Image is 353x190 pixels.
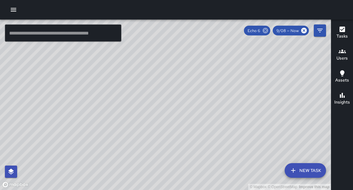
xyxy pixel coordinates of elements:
button: New Task [285,163,326,178]
button: Filters [314,24,326,37]
button: Assets [331,66,353,88]
button: Tasks [331,22,353,44]
h6: Insights [334,99,350,106]
div: 9/08 — Now [273,26,309,35]
button: Insights [331,88,353,110]
h6: Assets [335,77,349,84]
span: Echo 6 [244,28,264,33]
button: Users [331,44,353,66]
h6: Tasks [336,33,348,40]
div: Echo 6 [244,26,270,35]
h6: Users [336,55,348,62]
span: 9/08 — Now [273,28,302,33]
